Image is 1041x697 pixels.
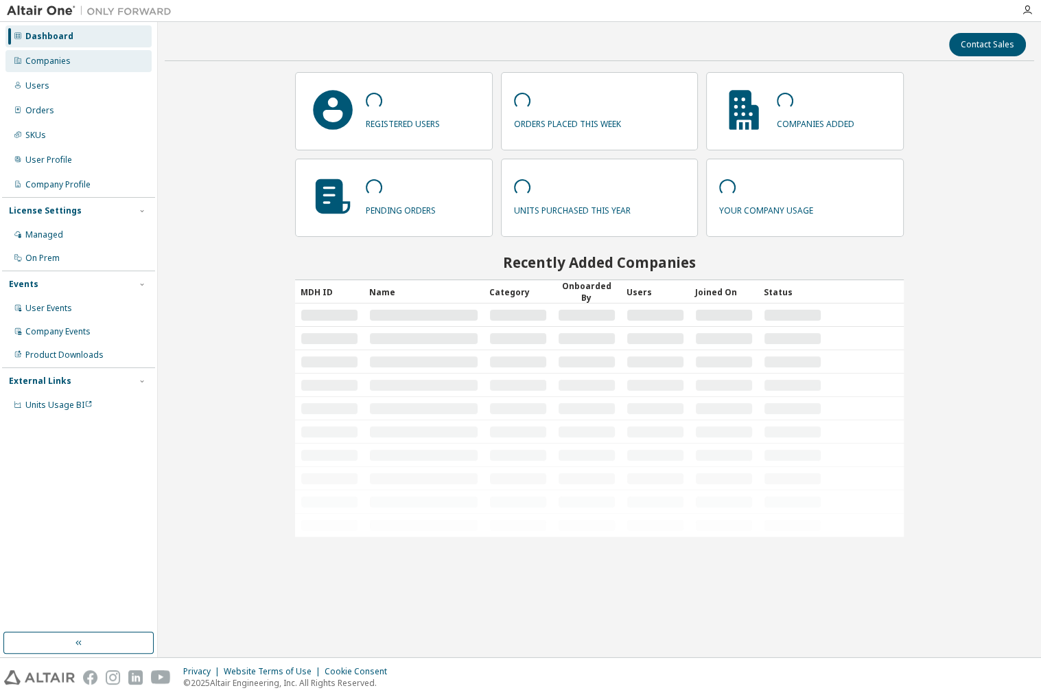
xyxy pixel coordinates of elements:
div: Website Terms of Use [224,666,325,677]
div: On Prem [25,253,60,264]
div: Category [489,281,547,303]
img: youtube.svg [151,670,171,685]
p: orders placed this week [514,114,621,130]
div: Companies [25,56,71,67]
div: Privacy [183,666,224,677]
img: instagram.svg [106,670,120,685]
div: Cookie Consent [325,666,395,677]
p: units purchased this year [514,201,631,216]
img: facebook.svg [83,670,97,685]
div: Joined On [695,281,753,303]
h2: Recently Added Companies [295,253,904,271]
div: Product Downloads [25,350,104,361]
p: your company usage [719,201,813,216]
p: registered users [366,114,440,130]
p: © 2025 Altair Engineering, Inc. All Rights Reserved. [183,677,395,689]
div: Managed [25,229,63,240]
div: License Settings [9,205,82,216]
p: pending orders [366,201,436,216]
div: Company Events [25,326,91,337]
div: Events [9,279,38,290]
div: SKUs [25,130,46,141]
div: Orders [25,105,54,116]
div: External Links [9,376,71,387]
div: Users [627,281,684,303]
div: User Events [25,303,72,314]
img: Altair One [7,4,178,18]
div: MDH ID [301,281,358,303]
div: Status [764,281,821,303]
button: Contact Sales [949,33,1026,56]
div: Company Profile [25,179,91,190]
div: Onboarded By [558,280,616,304]
span: Units Usage BI [25,399,93,411]
div: User Profile [25,155,72,165]
img: linkedin.svg [128,670,143,685]
p: companies added [777,114,854,130]
div: Dashboard [25,31,73,42]
div: Name [369,281,478,303]
img: altair_logo.svg [4,670,75,685]
div: Users [25,80,49,91]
